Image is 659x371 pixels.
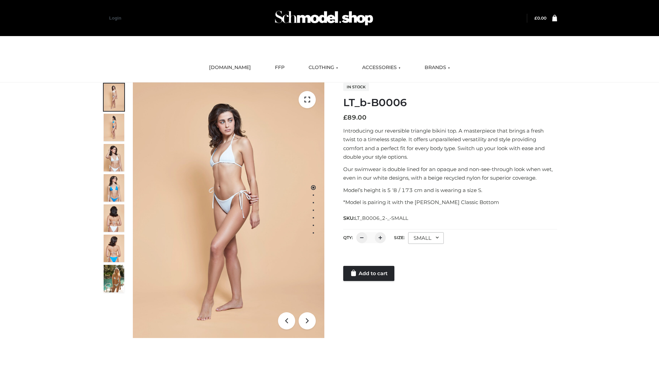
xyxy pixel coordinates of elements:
[104,114,124,141] img: ArielClassicBikiniTop_CloudNine_AzureSky_OW114ECO_2-scaled.jpg
[273,4,375,32] img: Schmodel Admin 964
[343,165,557,182] p: Our swimwear is double lined for an opaque and non-see-through look when wet, even in our white d...
[343,114,347,121] span: £
[357,60,406,75] a: ACCESSORIES
[104,144,124,171] img: ArielClassicBikiniTop_CloudNine_AzureSky_OW114ECO_3-scaled.jpg
[104,204,124,232] img: ArielClassicBikiniTop_CloudNine_AzureSky_OW114ECO_7-scaled.jpg
[355,215,408,221] span: LT_B0006_2-_-SMALL
[133,82,324,338] img: ArielClassicBikiniTop_CloudNine_AzureSky_OW114ECO_1
[343,266,394,281] a: Add to cart
[104,83,124,111] img: ArielClassicBikiniTop_CloudNine_AzureSky_OW114ECO_1-scaled.jpg
[104,174,124,202] img: ArielClassicBikiniTop_CloudNine_AzureSky_OW114ECO_4-scaled.jpg
[419,60,455,75] a: BRANDS
[104,235,124,262] img: ArielClassicBikiniTop_CloudNine_AzureSky_OW114ECO_8-scaled.jpg
[104,265,124,292] img: Arieltop_CloudNine_AzureSky2.jpg
[343,214,409,222] span: SKU:
[343,114,367,121] bdi: 89.00
[343,97,557,109] h1: LT_b-B0006
[534,15,546,21] bdi: 0.00
[109,15,121,21] a: Login
[343,126,557,161] p: Introducing our reversible triangle bikini top. A masterpiece that brings a fresh twist to a time...
[394,235,405,240] label: Size:
[270,60,290,75] a: FFP
[343,198,557,207] p: *Model is pairing it with the [PERSON_NAME] Classic Bottom
[343,186,557,195] p: Model’s height is 5 ‘8 / 173 cm and is wearing a size S.
[343,235,353,240] label: QTY:
[204,60,256,75] a: [DOMAIN_NAME]
[534,15,546,21] a: £0.00
[343,83,369,91] span: In stock
[408,232,444,244] div: SMALL
[534,15,537,21] span: £
[303,60,343,75] a: CLOTHING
